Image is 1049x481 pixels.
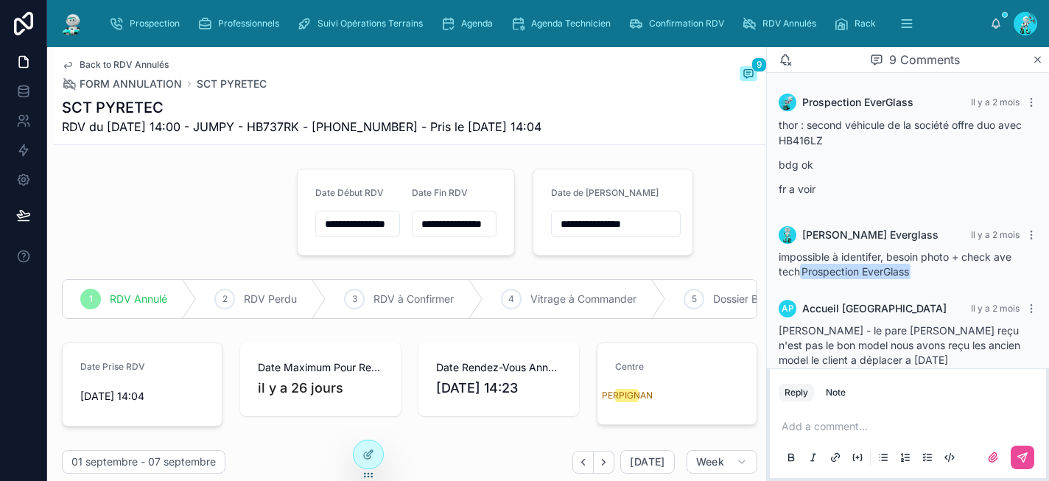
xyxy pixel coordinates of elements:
span: Week [696,455,724,468]
span: Agenda [461,18,493,29]
span: Date Rendez-Vous Annulé [436,360,561,375]
span: Il y a 2 mois [971,229,1020,240]
span: RDV du [DATE] 14:00 - JUMPY - HB737RK - [PHONE_NUMBER] - Pris le [DATE] 14:04 [62,118,541,136]
span: [DATE] [630,455,664,468]
span: [DATE] 14:04 [80,389,210,404]
span: Date de [PERSON_NAME] [551,187,659,198]
span: Date Début RDV [315,187,384,198]
span: Prospection EverGlass [800,264,911,279]
span: RDV à Confirmer [373,292,454,306]
span: [PERSON_NAME] - le pare [PERSON_NAME] reçu n'est pas le bon model nous avons reçu les ancien mode... [779,324,1020,366]
span: RDV Annulés [762,18,816,29]
span: Professionnels [218,18,279,29]
a: Agenda Technicien [506,10,621,37]
span: Vitrage à Commander [530,292,636,306]
span: 2 [222,293,228,305]
div: scrollable content [97,7,990,40]
span: [DATE] 14:23 [436,378,561,399]
a: Prospection [105,10,190,37]
span: Rack [855,18,876,29]
img: App logo [59,12,85,35]
button: [DATE] [620,450,674,474]
span: [PERSON_NAME] Everglass [802,228,939,242]
span: 1 [89,293,93,305]
span: RDV Perdu [244,292,297,306]
div: PERPIGNAN [602,389,653,402]
h2: 01 septembre - 07 septembre [71,454,216,469]
p: fr a voir [779,181,1037,197]
span: 5 [692,293,697,305]
a: Confirmation RDV [624,10,734,37]
span: Suivi Opérations Terrains [317,18,423,29]
div: Note [826,387,846,399]
a: SCT PYRETEC [197,77,267,91]
button: Reply [779,384,814,401]
span: RDV Annulé [110,292,167,306]
a: Rack [829,10,886,37]
a: FORM ANNULATION [62,77,182,91]
a: Suivi Opérations Terrains [292,10,433,37]
span: Date Prise RDV [80,361,145,372]
p: bdg ok [779,157,1037,172]
span: Il y a 2 mois [971,303,1020,314]
span: Prospection EverGlass [802,95,913,110]
span: 3 [352,293,357,305]
span: Date Fin RDV [412,187,468,198]
button: Note [820,384,852,401]
button: 9 [740,66,757,84]
span: FORM ANNULATION [80,77,182,91]
a: Back to RDV Annulés [62,59,169,71]
span: impossible à identifer, besoin photo + check ave tech [779,250,1011,278]
span: Il y a 2 mois [971,96,1020,108]
span: Prospection [130,18,180,29]
span: Back to RDV Annulés [80,59,169,71]
span: Date Maximum Pour Replacer Le RDV [258,360,383,375]
span: Confirmation RDV [649,18,724,29]
a: RDV Annulés [737,10,827,37]
a: Agenda [436,10,503,37]
p: il y a 26 jours [258,378,343,399]
span: 4 [508,293,514,305]
a: Professionnels [193,10,290,37]
span: 9 [751,57,767,72]
p: thor : second véhicule de la société offre duo avec HB416LZ [779,117,1037,148]
button: Week [687,450,757,474]
span: Centre [615,361,644,372]
span: 9 Comments [889,51,960,69]
span: Dossier Bloqué (Indiquer Raison Blocage) [713,292,911,306]
span: AP [782,303,794,315]
span: Accueil [GEOGRAPHIC_DATA] [802,301,947,316]
span: Agenda Technicien [531,18,611,29]
h1: SCT PYRETEC [62,97,541,118]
